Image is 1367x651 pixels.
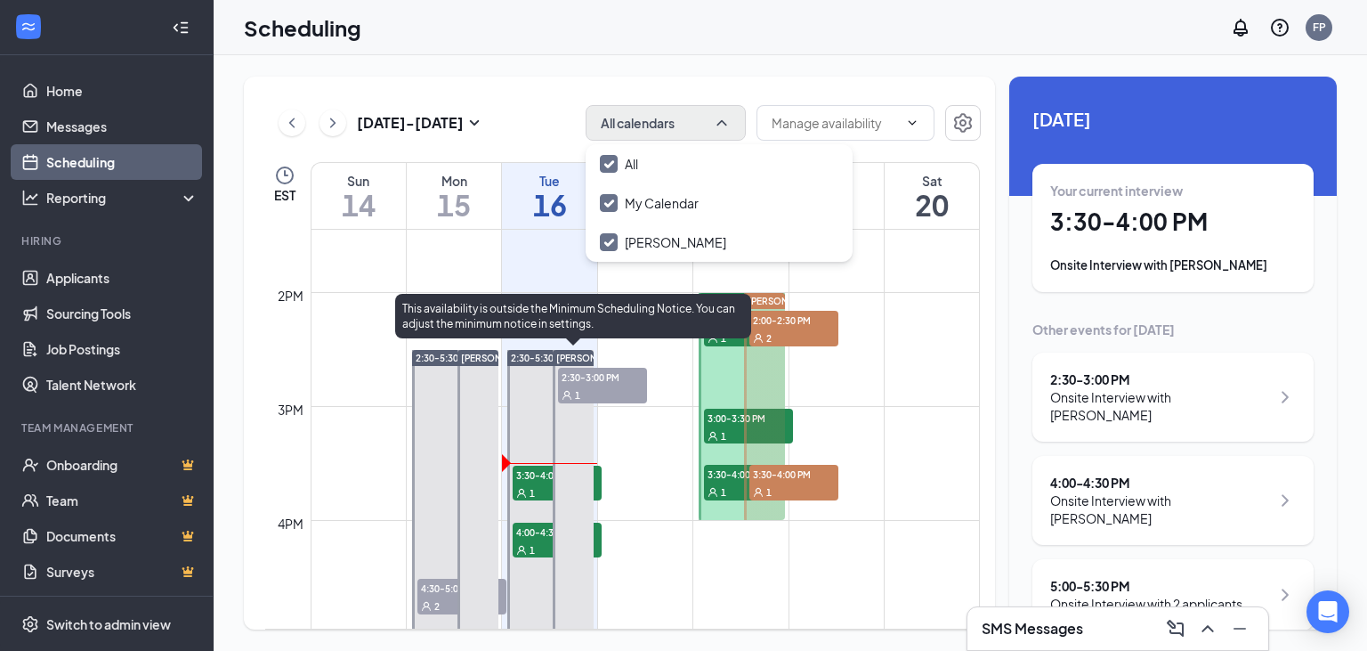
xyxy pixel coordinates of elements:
div: Mon [407,172,501,190]
span: 2:30-3:00 PM [558,368,647,386]
div: Onsite Interview with [PERSON_NAME] [1050,256,1296,274]
a: Messages [46,109,198,144]
input: Manage availability [772,113,898,133]
a: TeamCrown [46,483,198,518]
svg: ComposeMessage [1165,618,1186,639]
a: SurveysCrown [46,554,198,590]
a: Home [46,73,198,109]
button: ComposeMessage [1161,614,1190,643]
a: Talent Network [46,367,198,403]
svg: ChevronRight [1274,584,1296,606]
span: 1 [530,487,535,500]
span: 4:00-4:30 PM [513,523,602,541]
span: 2 [766,332,772,345]
svg: ChevronDown [905,116,919,130]
span: 1 [766,486,772,499]
svg: User [753,487,764,498]
svg: Settings [952,112,974,134]
svg: Clock [274,165,295,186]
span: 2:30-5:30 PM [511,352,569,364]
div: Hiring [21,233,195,248]
svg: User [753,333,764,344]
span: 1 [530,544,535,557]
span: [DATE] [1032,105,1314,133]
button: ChevronLeft [279,110,305,136]
svg: Notifications [1230,17,1251,38]
div: 3pm [274,400,307,419]
div: Open Intercom Messenger [1306,590,1349,633]
svg: ChevronUp [713,114,731,132]
span: 2:00-2:30 PM [749,311,838,329]
h1: 15 [407,190,501,220]
div: 5pm [274,628,307,647]
svg: User [421,601,432,612]
span: 2:30-5:30 PM [416,352,473,364]
a: September 14, 2025 [311,163,406,229]
svg: User [708,431,718,442]
div: 2pm [274,286,307,305]
button: Minimize [1225,614,1254,643]
div: This availability is outside the Minimum Scheduling Notice. You can adjust the minimum notice in ... [395,294,751,338]
span: 3:30-4:00 PM [749,465,838,483]
svg: Collapse [172,19,190,37]
button: Settings [945,105,981,141]
svg: User [708,487,718,498]
div: Sun [311,172,406,190]
a: Job Postings [46,331,198,367]
h3: SMS Messages [982,619,1083,639]
a: September 15, 2025 [407,163,501,229]
div: Team Management [21,420,195,435]
span: 3:30-4:00 PM [513,466,602,484]
div: Reporting [46,189,199,207]
h1: 14 [311,190,406,220]
div: 4:00 - 4:30 PM [1050,474,1270,492]
div: Tue [502,172,596,190]
svg: User [516,488,527,499]
button: ChevronUp [1193,614,1222,643]
svg: ChevronRight [1274,387,1296,408]
button: ChevronRight [320,110,346,136]
svg: User [562,390,572,401]
h1: 3:30 - 4:00 PM [1050,207,1296,237]
svg: QuestionInfo [1269,17,1290,38]
button: All calendarsChevronUp [586,105,746,141]
svg: Analysis [21,189,39,207]
div: FP [1313,20,1326,35]
svg: ChevronUp [1197,618,1218,639]
span: 2 [434,600,440,613]
a: Scheduling [46,144,198,180]
div: Onsite Interview with [PERSON_NAME] [1050,492,1270,527]
svg: WorkstreamLogo [20,18,37,36]
span: 1 [575,389,580,402]
svg: User [516,545,527,556]
div: 5:00 - 5:30 PM [1050,577,1242,595]
a: OnboardingCrown [46,447,198,483]
span: EST [274,186,295,204]
h3: [DATE] - [DATE] [357,113,464,133]
svg: Settings [21,615,39,633]
a: September 16, 2025 [502,163,596,229]
span: [PERSON_NAME] [461,353,536,363]
div: Onsite Interview with [PERSON_NAME] [1050,388,1270,424]
div: 4pm [274,514,307,533]
svg: ChevronLeft [283,112,301,134]
span: 3:00-3:30 PM [704,409,793,427]
div: Onsite Interview with 2 applicants [1050,595,1242,613]
a: Sourcing Tools [46,296,198,331]
div: Sat [885,172,979,190]
span: [PERSON_NAME] [556,353,631,363]
div: Other events for [DATE] [1032,321,1314,338]
h1: 16 [502,190,596,220]
svg: Minimize [1229,618,1250,639]
span: 4:30-5:00 PM [417,579,506,597]
span: 1 [721,486,726,499]
svg: ChevronRight [1274,490,1296,511]
h1: Scheduling [244,12,361,43]
a: DocumentsCrown [46,518,198,554]
div: 2:30 - 3:00 PM [1050,370,1270,388]
a: September 20, 2025 [885,163,979,229]
svg: SmallChevronDown [464,112,485,134]
span: 3:30-4:00 PM [704,465,793,483]
a: Applicants [46,260,198,296]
